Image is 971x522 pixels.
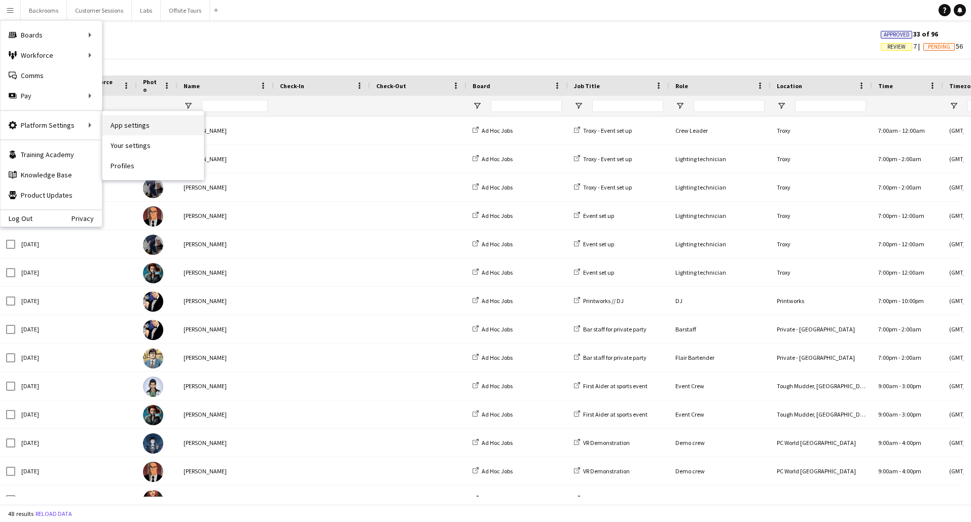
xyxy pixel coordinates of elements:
button: Open Filter Menu [574,101,583,110]
div: Platform Settings [1,115,102,135]
div: Boards [1,25,102,45]
div: [DATE] [15,486,76,513]
span: 33 of 96 [881,29,938,39]
a: Ad Hoc Jobs [473,269,513,276]
div: [DATE] [15,258,76,286]
span: - [898,297,901,305]
span: - [898,155,901,163]
span: 7:00pm [878,240,897,248]
img: Ororo Monroe [143,235,163,255]
span: Ad Hoc Jobs [482,439,513,446]
span: - [899,467,901,475]
span: 9:00am [878,439,898,446]
div: Tough Mudder, [GEOGRAPHIC_DATA] [771,372,872,400]
span: 7:00pm [878,297,897,305]
div: PC World [GEOGRAPHIC_DATA] [771,486,872,513]
span: Bar staff for private party [583,354,646,361]
div: [PERSON_NAME] [177,372,274,400]
input: Location Filter Input [795,100,866,112]
div: Lighting technician [669,145,771,173]
span: Ad Hoc Jobs [482,411,513,418]
div: Printworks [771,287,872,315]
div: [PERSON_NAME] [177,287,274,315]
span: First Aider at sports event [583,382,648,390]
span: Ad Hoc Jobs [482,382,513,390]
a: Ad Hoc Jobs [473,183,513,191]
span: Pending [928,44,950,50]
div: [PERSON_NAME] [177,400,274,428]
span: - [899,411,901,418]
a: Troxy - Event set up [574,183,632,191]
a: Troxy - Event set up [574,127,632,134]
a: Printworks // DJ [574,297,624,305]
div: Crew Leader [669,117,771,144]
span: - [899,382,901,390]
a: Ad Hoc Jobs [473,411,513,418]
a: Ad Hoc Jobs [473,297,513,305]
a: Bar staff for private party [574,354,646,361]
div: [PERSON_NAME] [177,117,274,144]
img: Oswald Cobblepot [143,433,163,454]
span: Event set up [583,212,614,219]
span: Troxy - Event set up [583,155,632,163]
a: Ad Hoc Jobs [473,467,513,475]
input: Job Title Filter Input [592,100,663,112]
a: Event set up [574,269,614,276]
span: Job Title [574,82,600,90]
div: [DATE] [15,315,76,343]
div: Demo crew [669,429,771,457]
div: Troxy [771,173,872,201]
div: PC World [GEOGRAPHIC_DATA] [771,457,872,485]
a: Event set up [574,212,614,219]
div: [DATE] [15,400,76,428]
a: Ad Hoc Jobs [473,240,513,248]
span: Time [878,82,893,90]
div: [PERSON_NAME] [177,315,274,343]
div: [PERSON_NAME] [177,230,274,258]
button: Open Filter Menu [949,101,958,110]
span: 7:00pm [878,354,897,361]
button: Open Filter Menu [184,101,193,110]
div: Lighting technician [669,173,771,201]
span: - [898,212,901,219]
input: Name Filter Input [202,100,268,112]
div: Troxy [771,117,872,144]
img: Lex Luthor [143,206,163,227]
span: 2:00am [902,155,921,163]
a: Bar staff for private party [574,325,646,333]
span: 7:00pm [878,269,897,276]
span: 7:00am [878,127,898,134]
a: Ad Hoc Jobs [473,439,513,446]
span: Troxy - Event set up [583,127,632,134]
span: - [899,127,901,134]
div: Troxy [771,230,872,258]
a: Training Academy [1,144,102,165]
span: Ad Hoc Jobs [482,127,513,134]
span: 12:00am [902,127,925,134]
span: 12:00am [902,212,924,219]
span: Board [473,82,490,90]
a: VR Demonstration [574,439,630,446]
span: Ad Hoc Jobs [482,467,513,475]
span: 7:00pm [878,325,897,333]
span: - [898,183,901,191]
div: Pay [1,86,102,106]
div: [DATE] [15,344,76,371]
span: VR Demonstration [583,439,630,446]
div: [PERSON_NAME] [177,258,274,286]
img: Bruce Wayne [143,291,163,312]
a: Knowledge Base [1,165,102,185]
img: Diana Prince [143,377,163,397]
span: 9:00am [878,382,898,390]
span: Ad Hoc Jobs [482,212,513,219]
span: - [898,354,901,361]
div: Lighting technician [669,202,771,230]
img: Clark Kent [143,348,163,368]
a: Ad Hoc Jobs [473,155,513,163]
span: Check-In [280,82,304,90]
div: Troxy [771,145,872,173]
a: First Aider at sports event [574,411,648,418]
a: Log Out [1,214,32,222]
div: Private - [GEOGRAPHIC_DATA] [771,315,872,343]
button: Open Filter Menu [473,101,482,110]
